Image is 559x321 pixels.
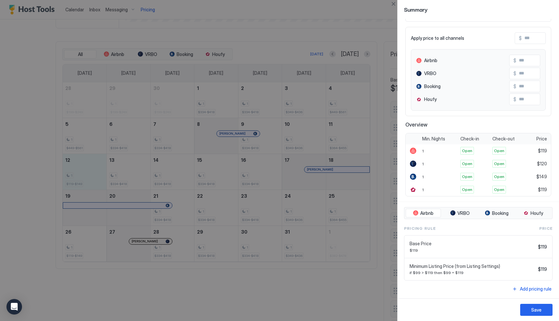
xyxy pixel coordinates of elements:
div: Add pricing rule [520,285,552,292]
button: Airbnb [406,209,441,218]
span: Min. Nights [422,136,445,142]
span: VRBO [457,210,470,216]
span: Price [539,226,553,231]
span: Price [536,136,547,142]
span: Base Price [410,241,535,247]
span: Open [462,161,472,167]
span: Open [462,174,472,180]
span: Airbnb [424,58,437,63]
span: Minimum Listing Price (from Listing Settings) [410,263,535,269]
span: Open [494,161,504,167]
button: VRBO [442,209,477,218]
span: $119 [538,266,547,272]
button: Save [520,304,553,316]
span: Booking [492,210,509,216]
span: Open [494,187,504,193]
span: $ [519,35,522,41]
span: Houfy [424,96,437,102]
span: VRBO [424,71,436,76]
span: $119 [538,148,547,154]
button: Booking [479,209,514,218]
span: if $99 > $119 then $99 = $119 [410,270,535,275]
div: tab-group [404,207,553,219]
span: 1 [422,187,424,192]
span: Open [462,187,472,193]
span: 1 [422,149,424,153]
span: 1 [422,161,424,166]
span: Check-in [460,136,479,142]
span: Apply price to all channels [411,35,464,41]
button: Houfy [516,209,551,218]
span: $119 [538,187,547,193]
span: $ [513,83,516,89]
span: Check-out [492,136,515,142]
div: Open Intercom Messenger [6,299,22,315]
span: Overview [405,121,551,128]
span: $ [513,96,516,102]
div: Save [531,306,542,313]
span: Open [462,148,472,154]
span: Airbnb [420,210,433,216]
span: $149 [536,174,547,180]
span: $120 [537,161,547,167]
span: Houfy [531,210,543,216]
span: Summary [404,5,553,13]
span: Open [494,148,504,154]
span: $ [513,71,516,76]
button: Add pricing rule [511,284,553,293]
span: $ [513,58,516,63]
span: Pricing Rule [404,226,436,231]
span: $119 [538,244,547,250]
span: Booking [424,83,441,89]
span: Open [494,174,504,180]
span: 1 [422,174,424,179]
span: $119 [410,248,535,253]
